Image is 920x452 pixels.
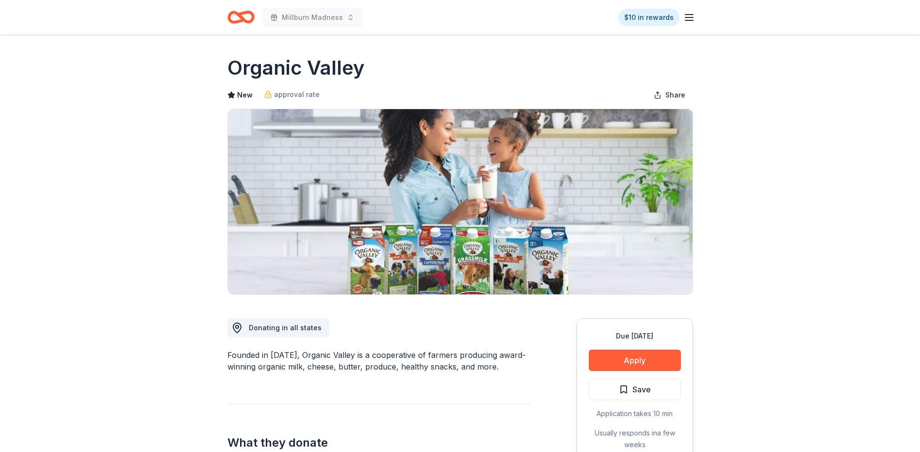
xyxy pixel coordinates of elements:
[589,408,681,420] div: Application takes 10 min
[589,427,681,451] div: Usually responds in a few weeks
[249,323,322,332] span: Donating in all states
[646,85,693,105] button: Share
[589,350,681,371] button: Apply
[227,6,255,29] a: Home
[632,383,651,396] span: Save
[262,8,362,27] button: Millburn Madness
[589,330,681,342] div: Due [DATE]
[665,89,685,101] span: Share
[227,435,530,451] h2: What they donate
[227,349,530,372] div: Founded in [DATE], Organic Valley is a cooperative of farmers producing award-winning organic mil...
[618,9,679,26] a: $10 in rewards
[282,12,343,23] span: Millburn Madness
[589,379,681,400] button: Save
[264,89,320,100] a: approval rate
[237,89,253,101] span: New
[274,89,320,100] span: approval rate
[228,109,693,294] img: Image for Organic Valley
[227,54,365,81] h1: Organic Valley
